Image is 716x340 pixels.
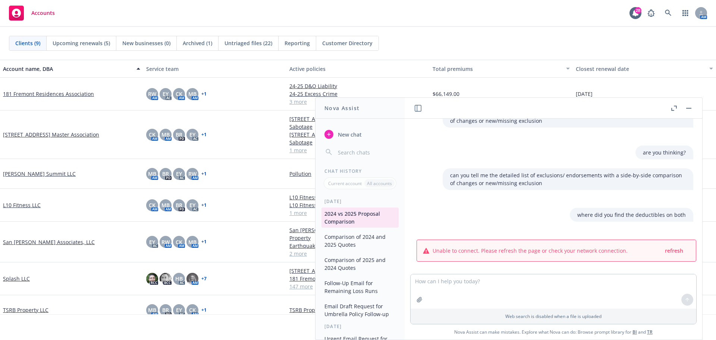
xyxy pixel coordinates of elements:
div: [DATE] [315,198,405,205]
button: New chat [321,128,399,141]
span: MB [188,238,197,246]
span: EY [176,170,182,178]
a: [STREET_ADDRESS] Master Association - Terrorism and Sabotage [289,131,427,146]
span: EY [163,90,169,98]
span: Unable to connect. Please refresh the page or check your network connection. [433,247,628,255]
a: San [PERSON_NAME] Associates, LLC - Commercial Property [289,226,427,242]
span: RW [148,90,156,98]
a: TSRB Property LLC [3,306,48,314]
p: Web search is disabled when a file is uploaded [415,313,692,319]
span: HB [175,275,183,283]
span: EY [176,306,182,314]
a: 24-25 D&O Liability [289,82,427,90]
p: Current account [328,180,362,187]
span: Untriaged files (22) [224,39,272,47]
span: CK [189,306,196,314]
span: [DATE] [576,90,593,98]
span: New chat [336,131,362,138]
div: Closest renewal date [576,65,705,73]
a: Splash LLC [3,275,30,283]
span: $66,149.00 [433,90,459,98]
span: BR [176,131,182,138]
button: Total premiums [430,60,573,78]
a: [STREET_ADDRESS] Master Association - Terrorism and Sabotage [289,115,427,131]
span: MB [161,201,170,209]
a: TSRB Property LLC - Pollution [289,306,427,314]
span: Clients (9) [15,39,40,47]
a: Pollution [289,170,427,178]
a: TR [647,329,653,335]
a: 147 more [289,283,427,290]
a: Report a Bug [644,6,659,21]
span: EY [189,201,195,209]
p: are you thinking? [643,149,686,156]
a: 181 Fremont Residences Association [3,90,94,98]
span: CK [176,238,182,246]
a: 24-25 Excess Crime [289,90,427,98]
span: Customer Directory [322,39,373,47]
a: [STREET_ADDRESS] Master Association [3,131,99,138]
span: RW [161,238,170,246]
span: Nova Assist can make mistakes. Explore what Nova can do: Browse prompt library for and [454,324,653,340]
span: Upcoming renewals (5) [53,39,110,47]
span: refresh [665,247,683,254]
div: 28 [635,7,641,14]
a: + 1 [201,203,207,208]
p: All accounts [367,180,392,187]
button: Closest renewal date [573,60,716,78]
h1: Nova Assist [324,104,359,112]
a: 1 more [289,209,427,217]
span: BR [162,170,169,178]
button: Comparison of 2025 and 2024 Quotes [321,254,399,274]
span: MB [188,90,197,98]
div: Chat History [315,168,405,174]
a: L10 Fitness LLC - Commercial Umbrella [289,201,427,209]
div: Active policies [289,65,427,73]
a: 2 more [289,250,427,258]
a: 3 more [289,98,427,106]
span: CK [149,131,156,138]
a: Earthquake [289,242,427,250]
a: + 1 [201,132,207,137]
a: Switch app [678,6,693,21]
span: Accounts [31,10,55,16]
input: Search chats [336,147,396,157]
span: BR [176,201,182,209]
span: CK [176,90,182,98]
span: MB [148,306,156,314]
a: L10 Fitness LLC [3,201,41,209]
p: can you tell me the detailed list of exclusions/ endorsements with a side-by-side comparison of c... [450,171,686,187]
p: where did you find the deductibles on both [577,211,686,219]
button: Comparison of 2024 and 2025 Quotes [321,231,399,251]
a: [PERSON_NAME] Summit LLC [3,170,76,178]
span: Archived (1) [183,39,212,47]
button: Service team [143,60,286,78]
span: MB [161,131,170,138]
div: Total premiums [433,65,562,73]
a: 181 Fremont Residences Assoc [289,275,427,283]
button: 2024 vs 2025 Proposal Comparison [321,208,399,228]
a: + 1 [201,308,207,312]
a: Search [661,6,676,21]
a: + 7 [201,277,207,281]
a: + 1 [201,92,207,96]
span: MB [148,170,156,178]
span: EY [189,131,195,138]
a: + 1 [201,172,207,176]
span: RW [188,170,197,178]
button: Email Draft Request for Umbrella Policy Follow-up [321,300,399,320]
div: Service team [146,65,283,73]
a: San [PERSON_NAME] Associates, LLC [3,238,95,246]
img: photo [160,273,172,285]
span: CK [149,201,156,209]
img: photo [186,273,198,285]
a: 1 more [289,146,427,154]
img: photo [146,273,158,285]
a: + 1 [201,240,207,244]
a: [STREET_ADDRESS][PERSON_NAME] [289,267,427,275]
div: Account name, DBA [3,65,132,73]
button: refresh [664,246,684,255]
a: L10 Fitness LLC - General Liability [289,193,427,201]
a: Accounts [6,3,58,24]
